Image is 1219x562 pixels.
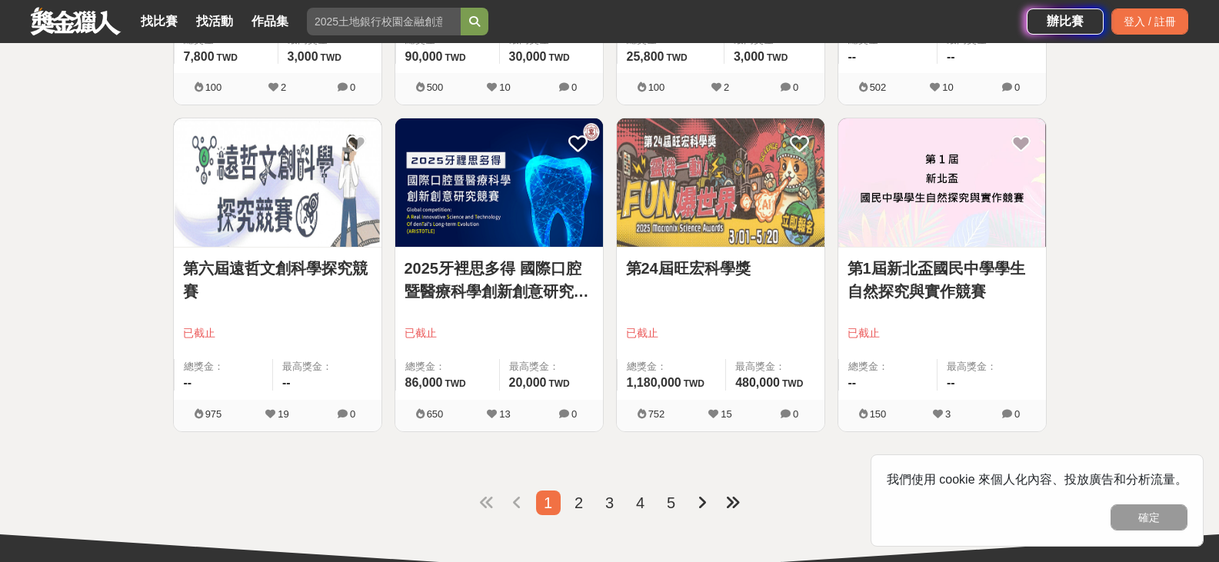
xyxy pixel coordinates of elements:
span: TWD [445,378,465,389]
span: 100 [648,81,665,93]
span: 已截止 [848,325,1037,341]
span: 總獎金： [848,359,928,374]
span: -- [848,50,857,63]
a: 第六屆遠哲文創科學探究競賽 [183,257,372,303]
a: 第1屆新北盃國民中學學生自然探究與實作競賽 [848,257,1037,303]
span: 502 [870,81,887,93]
a: 第24屆旺宏科學獎 [626,257,815,280]
span: TWD [548,378,569,389]
a: Cover Image [838,118,1046,248]
span: 已截止 [626,325,815,341]
span: 0 [571,81,577,93]
span: TWD [767,52,788,63]
span: 86,000 [405,376,443,389]
span: -- [848,376,857,389]
span: 975 [205,408,222,420]
span: TWD [684,378,704,389]
span: 總獎金： [405,359,490,374]
span: 最高獎金： [282,359,372,374]
span: 7,800 [184,50,215,63]
a: Cover Image [617,118,824,248]
span: 5 [667,494,675,511]
span: 3 [605,494,614,511]
button: 確定 [1111,504,1187,530]
span: 19 [278,408,288,420]
span: 3,000 [288,50,318,63]
a: Cover Image [174,118,381,248]
input: 2025土地銀行校園金融創意挑戰賽：從你出發 開啟智慧金融新頁 [307,8,461,35]
span: TWD [782,378,803,389]
span: 0 [350,408,355,420]
span: 0 [1014,408,1020,420]
span: 1 [544,494,552,511]
span: 已截止 [405,325,594,341]
span: 30,000 [509,50,547,63]
div: 登入 / 註冊 [1111,8,1188,35]
span: 4 [636,494,644,511]
img: Cover Image [617,118,824,247]
span: 已截止 [183,325,372,341]
span: -- [947,50,955,63]
a: 找活動 [190,11,239,32]
img: Cover Image [395,118,603,247]
span: 25,800 [627,50,664,63]
span: 650 [427,408,444,420]
span: 1,180,000 [627,376,681,389]
span: 0 [793,408,798,420]
span: 150 [870,408,887,420]
span: 3,000 [734,50,764,63]
a: 辦比賽 [1027,8,1104,35]
span: 10 [942,81,953,93]
a: 作品集 [245,11,295,32]
span: 0 [350,81,355,93]
span: 2 [724,81,729,93]
span: 最高獎金： [509,359,594,374]
span: -- [184,376,192,389]
span: 15 [721,408,731,420]
span: TWD [666,52,687,63]
span: TWD [321,52,341,63]
span: 總獎金： [627,359,717,374]
span: TWD [445,52,465,63]
span: 我們使用 cookie 來個人化內容、投放廣告和分析流量。 [887,473,1187,486]
span: 最高獎金： [735,359,814,374]
span: 10 [499,81,510,93]
span: 最高獎金： [947,359,1037,374]
span: 0 [1014,81,1020,93]
span: 13 [499,408,510,420]
span: TWD [217,52,238,63]
span: 752 [648,408,665,420]
span: 480,000 [735,376,780,389]
span: 2 [281,81,286,93]
span: 0 [571,408,577,420]
span: 90,000 [405,50,443,63]
span: TWD [548,52,569,63]
a: Cover Image [395,118,603,248]
span: -- [947,376,955,389]
span: 0 [793,81,798,93]
span: 500 [427,81,444,93]
span: 100 [205,81,222,93]
a: 2025牙裡思多得 國際口腔暨醫療科學創新創意研究競賽 [405,257,594,303]
img: Cover Image [174,118,381,247]
span: 2 [575,494,583,511]
span: -- [282,376,291,389]
img: Cover Image [838,118,1046,247]
span: 20,000 [509,376,547,389]
span: 3 [945,408,951,420]
span: 總獎金： [184,359,264,374]
a: 找比賽 [135,11,184,32]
